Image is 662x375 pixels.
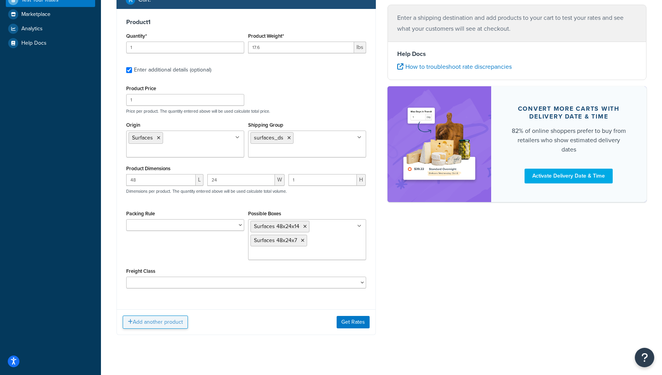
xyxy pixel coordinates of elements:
label: Freight Class [126,268,155,274]
span: H [357,174,366,186]
label: Possible Boxes [248,211,281,216]
div: Enter additional details (optional) [134,65,211,75]
label: Product Dimensions [126,166,170,171]
span: surfaces_ds [254,134,283,142]
label: Packing Rule [126,211,155,216]
a: Activate Delivery Date & Time [525,169,613,183]
h4: Help Docs [397,49,637,59]
span: Surfaces 48x24x7 [254,236,297,244]
span: Marketplace [21,11,50,18]
a: Help Docs [6,36,95,50]
label: Origin [126,122,140,128]
h3: Product 1 [126,18,366,26]
span: Analytics [21,26,43,32]
p: Dimensions per product. The quantity entered above will be used calculate total volume. [124,188,287,194]
input: 0 [126,42,244,53]
span: Surfaces 48x24x14 [254,222,299,230]
label: Product Weight* [248,33,284,39]
img: feature-image-ddt-36eae7f7280da8017bfb280eaccd9c446f90b1fe08728e4019434db127062ab4.png [399,98,480,190]
p: Price per product. The quantity entered above will be used calculate total price. [124,108,368,114]
div: 82% of online shoppers prefer to buy from retailers who show estimated delivery dates [510,126,628,154]
button: Open Resource Center [635,348,654,367]
p: Enter a shipping destination and add products to your cart to test your rates and see what your c... [397,12,637,34]
span: lbs [354,42,366,53]
span: L [196,174,203,186]
button: Get Rates [337,316,370,328]
label: Quantity* [126,33,147,39]
div: Convert more carts with delivery date & time [510,105,628,120]
a: Analytics [6,22,95,36]
span: Help Docs [21,40,47,47]
input: Enter additional details (optional) [126,67,132,73]
label: Product Price [126,85,156,91]
span: Surfaces [132,134,153,142]
input: 0.00 [248,42,354,53]
a: How to troubleshoot rate discrepancies [397,62,512,71]
span: W [275,174,285,186]
a: Marketplace [6,7,95,21]
button: Add another product [123,316,188,329]
label: Shipping Group [248,122,283,128]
